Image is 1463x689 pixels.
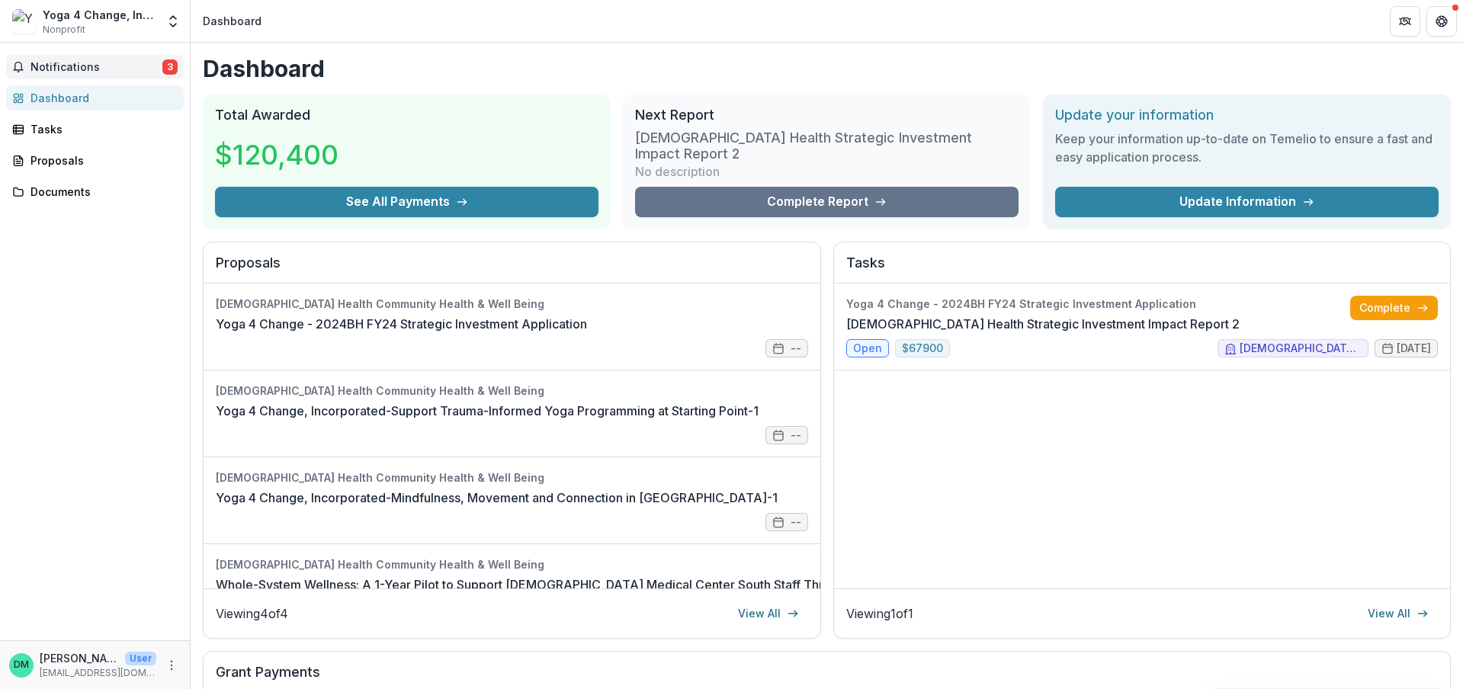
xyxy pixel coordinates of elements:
button: Notifications3 [6,55,184,79]
h2: Tasks [846,255,1439,284]
a: Complete [1350,296,1438,320]
h2: Proposals [216,255,808,284]
h2: Next Report [635,107,1019,123]
p: [EMAIL_ADDRESS][DOMAIN_NAME] [40,666,156,680]
h2: Total Awarded [215,107,598,123]
div: Documents [30,184,172,200]
p: Viewing 1 of 1 [846,604,913,623]
a: Documents [6,179,184,204]
a: Tasks [6,117,184,142]
div: Proposals [30,152,172,168]
button: More [162,656,181,675]
div: Dana Metzger [14,660,29,670]
a: Yoga 4 Change - 2024BH FY24 Strategic Investment Application [216,315,587,333]
h1: Dashboard [203,55,1451,82]
div: Dashboard [30,90,172,106]
h3: Keep your information up-to-date on Temelio to ensure a fast and easy application process. [1055,130,1439,166]
p: [PERSON_NAME] [40,650,119,666]
button: Open entity switcher [162,6,184,37]
span: Nonprofit [43,23,85,37]
div: Yoga 4 Change, Incorporated [43,7,156,23]
span: Notifications [30,61,162,74]
div: Tasks [30,121,172,137]
a: View All [1359,601,1438,626]
span: 3 [162,59,178,75]
a: Yoga 4 Change, Incorporated-Support Trauma-Informed Yoga Programming at Starting Point-1 [216,402,759,420]
h3: $120,400 [215,134,338,175]
button: Partners [1390,6,1420,37]
a: Complete Report [635,187,1019,217]
p: User [125,652,156,665]
a: Whole-System Wellness: A 1-Year Pilot to Support [DEMOGRAPHIC_DATA] Medical Center South Staff Th... [216,575,990,594]
button: Get Help [1426,6,1457,37]
a: Dashboard [6,85,184,111]
a: View All [729,601,808,626]
h2: Update your information [1055,107,1439,123]
a: Proposals [6,148,184,173]
a: Yoga 4 Change, Incorporated-Mindfulness, Movement and Connection in [GEOGRAPHIC_DATA]-1 [216,489,778,507]
p: No description [635,162,720,181]
button: See All Payments [215,187,598,217]
p: Viewing 4 of 4 [216,604,288,623]
h3: [DEMOGRAPHIC_DATA] Health Strategic Investment Impact Report 2 [635,130,1019,162]
div: Dashboard [203,13,261,29]
a: Update Information [1055,187,1439,217]
nav: breadcrumb [197,10,268,32]
a: [DEMOGRAPHIC_DATA] Health Strategic Investment Impact Report 2 [846,315,1240,333]
img: Yoga 4 Change, Incorporated [12,9,37,34]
